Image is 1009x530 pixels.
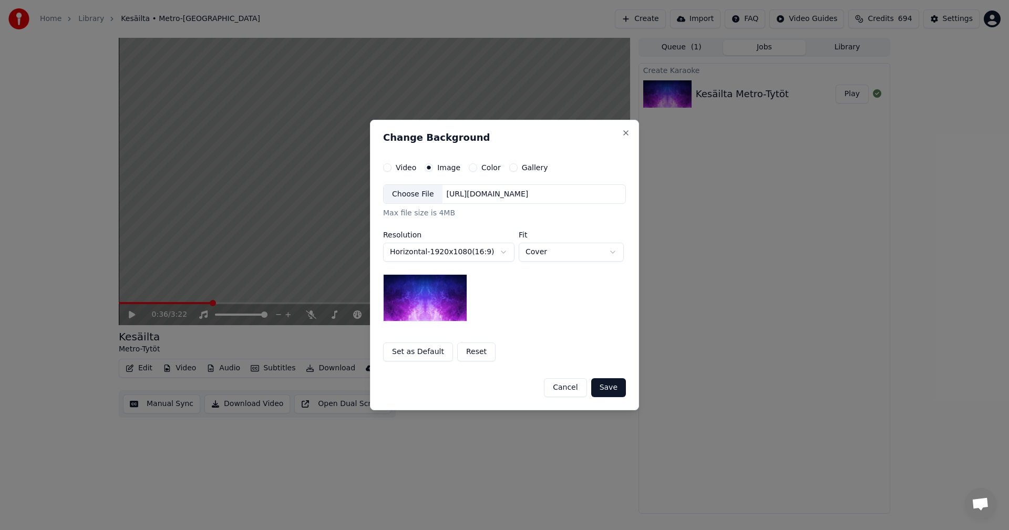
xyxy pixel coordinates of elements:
label: Gallery [522,164,548,171]
h2: Change Background [383,133,626,142]
label: Image [437,164,460,171]
button: Set as Default [383,342,453,361]
div: Max file size is 4MB [383,209,626,219]
button: Cancel [544,378,586,397]
label: Resolution [383,231,514,238]
div: [URL][DOMAIN_NAME] [442,189,533,200]
label: Color [481,164,501,171]
button: Save [591,378,626,397]
label: Video [396,164,416,171]
button: Reset [457,342,496,361]
div: Choose File [384,185,442,204]
label: Fit [519,231,624,238]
